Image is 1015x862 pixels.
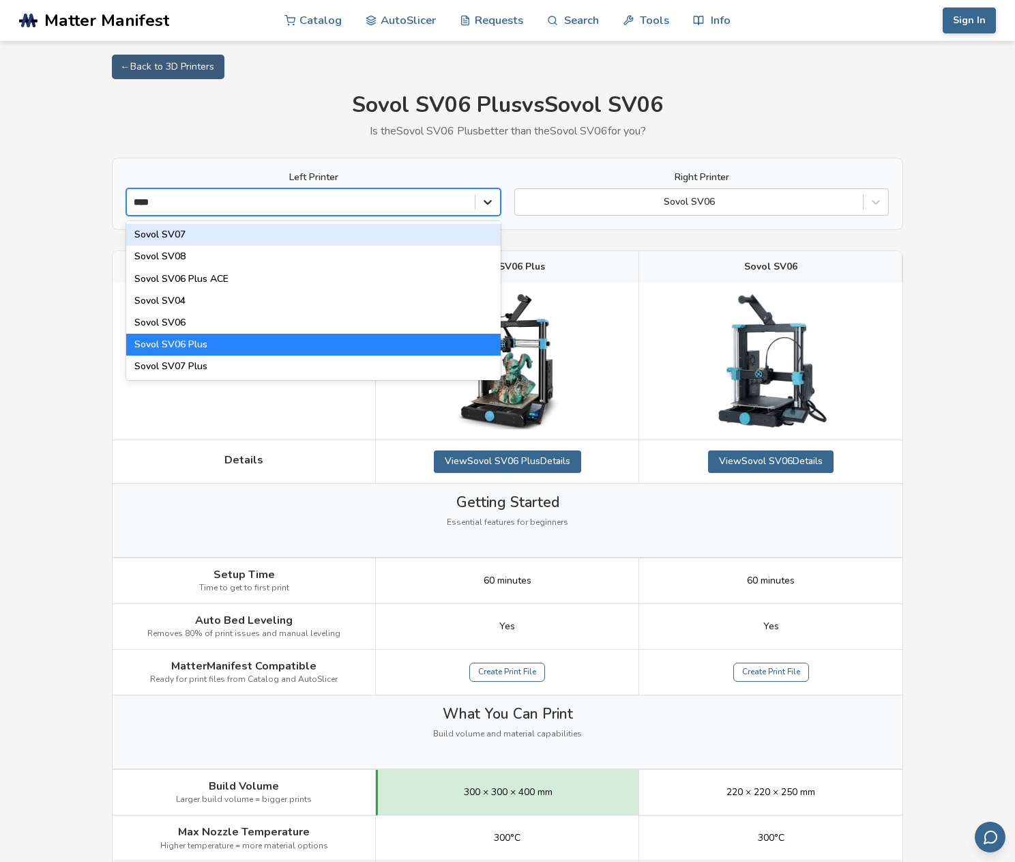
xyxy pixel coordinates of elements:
[214,569,275,581] span: Setup Time
[499,621,515,632] span: Yes
[178,826,310,838] span: Max Nozzle Temperature
[150,675,338,685] span: Ready for print files from Catalog and AutoSlicer
[494,833,520,844] span: 300°C
[447,518,568,528] span: Essential features for beginners
[464,787,553,798] span: 300 × 300 × 400 mm
[126,356,501,377] div: Sovol SV07 Plus
[112,55,224,79] a: ← Back to 3D Printers
[134,197,157,207] input: Sovol SV07Sovol SV08Sovol SV06 Plus ACESovol SV04Sovol SV06Sovol SV06 PlusSovol SV07 Plus
[726,787,815,798] span: 220 × 220 × 250 mm
[126,246,501,268] div: Sovol SV08
[763,621,779,632] span: Yes
[171,660,317,672] span: MatterManifest Compatible
[126,224,501,246] div: Sovol SV07
[443,706,573,722] span: What You Can Print
[147,629,340,639] span: Removes 80% of print issues and manual leveling
[433,730,582,739] span: Build volume and material capabilities
[44,11,169,30] span: Matter Manifest
[439,293,576,429] img: Sovol SV06 Plus
[514,172,889,183] label: Right Printer
[199,584,289,593] span: Time to get to first print
[112,125,903,137] p: Is the Sovol SV06 Plus better than the Sovol SV06 for you?
[126,334,501,356] div: Sovol SV06 Plus
[733,663,809,682] a: Create Print File
[209,780,279,792] span: Build Volume
[744,261,797,272] span: Sovol SV06
[456,494,559,511] span: Getting Started
[126,290,501,312] div: Sovol SV04
[112,93,903,118] h1: Sovol SV06 Plus vs Sovol SV06
[126,268,501,290] div: Sovol SV06 Plus ACE
[747,575,795,586] span: 60 minutes
[126,312,501,334] div: Sovol SV06
[469,663,545,682] a: Create Print File
[703,293,839,429] img: Sovol SV06
[195,614,293,627] span: Auto Bed Leveling
[975,822,1005,852] button: Send feedback via email
[126,172,501,183] label: Left Printer
[708,450,834,472] a: ViewSovol SV06Details
[484,575,531,586] span: 60 minutes
[469,261,545,272] span: Sovol SV06 Plus
[176,795,312,805] span: Larger build volume = bigger prints
[434,450,581,472] a: ViewSovol SV06 PlusDetails
[758,833,784,844] span: 300°C
[943,8,996,33] button: Sign In
[522,197,525,207] input: Sovol SV06
[160,842,328,851] span: Higher temperature = more material options
[224,454,263,466] span: Details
